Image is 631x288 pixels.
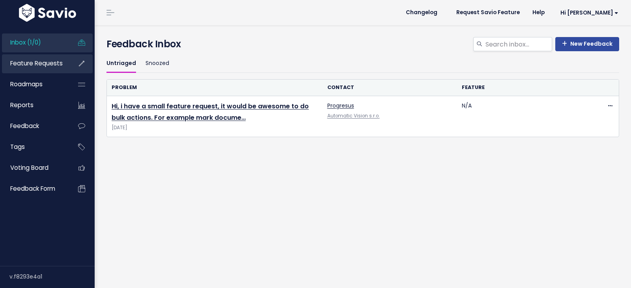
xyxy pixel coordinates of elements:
[485,37,552,51] input: Search inbox...
[10,80,43,88] span: Roadmaps
[560,10,618,16] span: Hi [PERSON_NAME]
[107,80,323,96] th: Problem
[450,7,526,19] a: Request Savio Feature
[106,54,619,73] ul: Filter feature requests
[457,96,592,137] td: N/A
[2,54,65,72] a: Feature Requests
[2,117,65,135] a: Feedback
[10,122,39,130] span: Feedback
[106,37,619,51] h4: Feedback Inbox
[406,10,437,15] span: Changelog
[2,75,65,93] a: Roadmaps
[551,7,625,19] a: Hi [PERSON_NAME]
[2,33,65,52] a: Inbox (1/0)
[146,54,169,73] a: Snoozed
[112,124,318,132] span: [DATE]
[327,102,354,110] a: Progresus
[10,164,49,172] span: Voting Board
[10,101,34,109] span: Reports
[17,4,78,22] img: logo-white.9d6f32f41409.svg
[9,266,95,287] div: v.f8293e4a1
[10,143,25,151] span: Tags
[2,96,65,114] a: Reports
[526,7,551,19] a: Help
[555,37,619,51] a: New Feedback
[323,80,457,96] th: Contact
[2,180,65,198] a: Feedback form
[2,138,65,156] a: Tags
[10,38,41,46] span: Inbox (1/0)
[10,184,55,193] span: Feedback form
[112,102,309,122] a: Hi, i have a small feature request, it would be awesome to do bulk actions. For example mark docume…
[2,159,65,177] a: Voting Board
[457,80,592,96] th: Feature
[10,59,63,67] span: Feature Requests
[106,54,136,73] a: Untriaged
[327,113,380,119] a: Automatic Vision s.r.o.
